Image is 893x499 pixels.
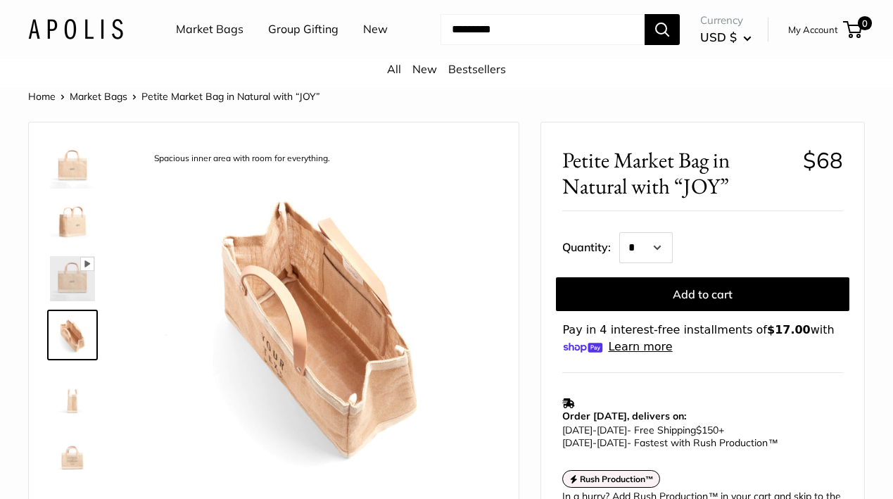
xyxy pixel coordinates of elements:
[50,200,95,245] img: Petite Market Bag in Natural with “JOY”
[70,90,127,103] a: Market Bags
[700,30,737,44] span: USD $
[176,19,243,40] a: Market Bags
[562,436,593,449] span: [DATE]
[147,149,337,168] div: Spacious inner area with room for everything.
[28,90,56,103] a: Home
[50,312,95,358] img: description_Spacious inner area with room for everything.
[141,90,320,103] span: Petite Market Bag in Natural with “JOY”
[47,253,98,304] a: Petite Market Bag in Natural with “JOY”
[448,62,506,76] a: Bestsellers
[47,141,98,191] a: Petite Market Bag in Natural with “JOY”
[50,425,95,470] img: description_Seal of authenticity printed on the backside of every bag.
[562,147,792,199] span: Petite Market Bag in Natural with “JOY”
[593,436,597,449] span: -
[593,424,597,436] span: -
[844,21,862,38] a: 0
[788,21,838,38] a: My Account
[441,14,645,45] input: Search...
[597,436,627,449] span: [DATE]
[580,474,654,484] strong: Rush Production™
[562,424,593,436] span: [DATE]
[47,366,98,417] a: Petite Market Bag in Natural with “JOY”
[50,369,95,414] img: Petite Market Bag in Natural with “JOY”
[700,11,752,30] span: Currency
[562,410,686,422] strong: Order [DATE], delivers on:
[387,62,401,76] a: All
[50,144,95,189] img: Petite Market Bag in Natural with “JOY”
[858,16,872,30] span: 0
[47,310,98,360] a: description_Spacious inner area with room for everything.
[597,424,627,436] span: [DATE]
[28,87,320,106] nav: Breadcrumb
[556,277,849,311] button: Add to cart
[696,424,718,436] span: $150
[803,146,843,174] span: $68
[50,256,95,301] img: Petite Market Bag in Natural with “JOY”
[47,197,98,248] a: Petite Market Bag in Natural with “JOY”
[562,436,778,449] span: - Fastest with Rush Production™
[412,62,437,76] a: New
[562,228,619,263] label: Quantity:
[363,19,388,40] a: New
[562,424,836,449] p: - Free Shipping +
[645,14,680,45] button: Search
[268,19,338,40] a: Group Gifting
[28,19,123,39] img: Apolis
[47,422,98,473] a: description_Seal of authenticity printed on the backside of every bag.
[700,26,752,49] button: USD $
